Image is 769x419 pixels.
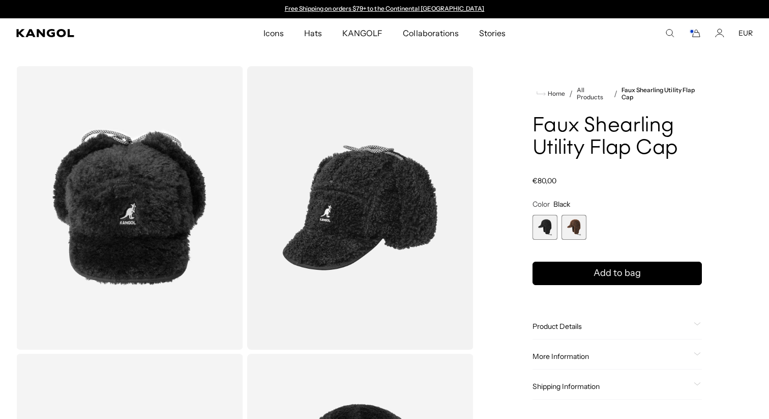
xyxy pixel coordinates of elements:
a: Hats [294,18,332,48]
a: Kangol [16,29,174,37]
a: Icons [253,18,294,48]
span: Black [553,200,570,209]
button: Cart [689,29,701,38]
span: More Information [533,352,690,361]
span: Shipping Information [533,382,690,391]
slideshow-component: Announcement bar [280,5,489,13]
div: Announcement [280,5,489,13]
label: Black [533,215,557,240]
a: Faux Shearling Utility Flap Cap [622,87,702,101]
span: Color [533,200,550,209]
span: Add to bag [594,266,641,280]
a: Free Shipping on orders $79+ to the Continental [GEOGRAPHIC_DATA] [285,5,485,12]
li: / [610,88,617,100]
a: Account [715,29,724,38]
summary: Search here [665,29,674,38]
a: KANGOLF [332,18,393,48]
div: 1 of 2 [533,215,557,240]
a: Stories [469,18,516,48]
button: EUR [738,29,753,38]
a: All Products [577,87,610,101]
div: 2 of 2 [561,215,586,240]
img: color-black [16,66,243,350]
span: Icons [263,18,284,48]
span: Product Details [533,322,690,331]
span: KANGOLF [342,18,382,48]
li: / [565,88,573,100]
span: €80,00 [533,176,556,185]
h1: Faux Shearling Utility Flap Cap [533,115,702,160]
span: Collaborations [403,18,458,48]
div: 1 of 2 [280,5,489,13]
span: Hats [304,18,322,48]
nav: breadcrumbs [533,87,702,101]
span: Stories [479,18,506,48]
button: Add to bag [533,262,702,285]
img: color-black [247,66,474,350]
label: Brown [561,215,586,240]
a: Collaborations [393,18,468,48]
span: Home [546,90,565,97]
a: Home [537,89,565,98]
